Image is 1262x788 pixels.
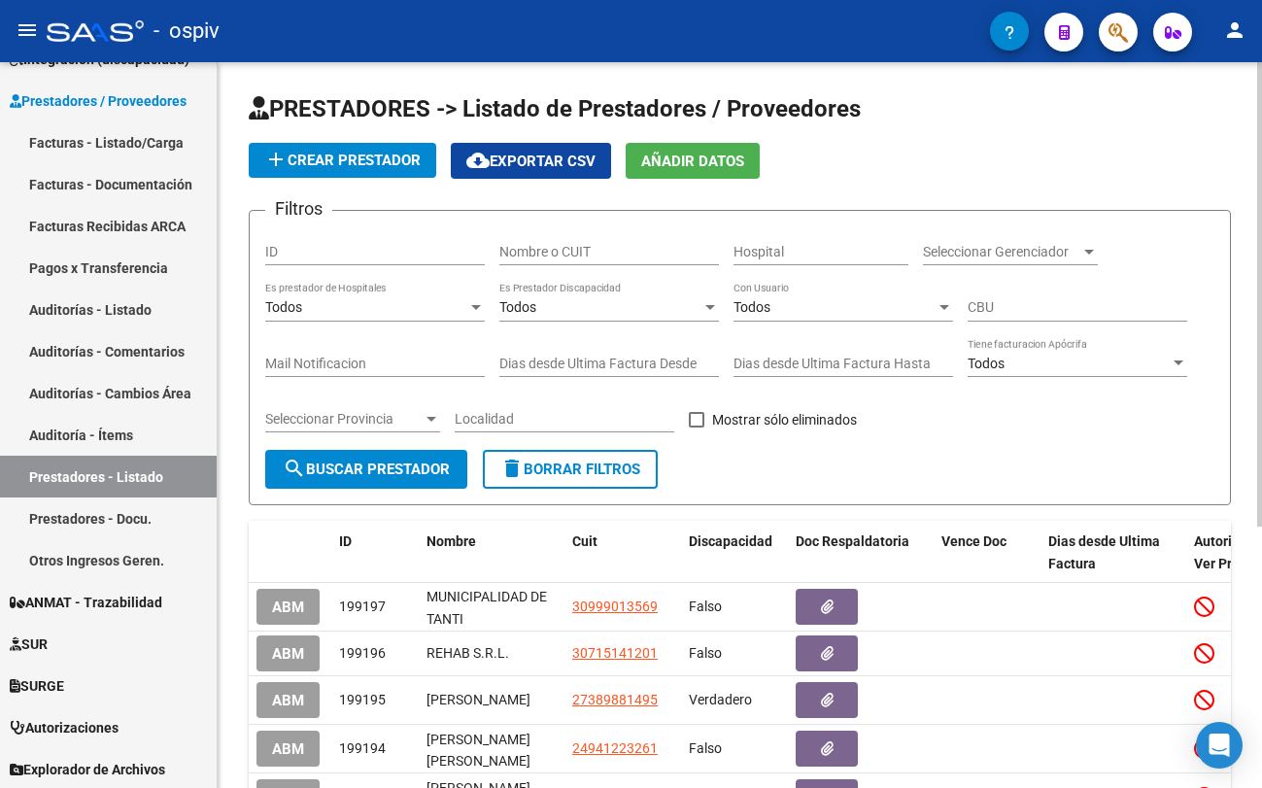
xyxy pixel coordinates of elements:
span: 24941223261 [572,740,658,756]
div: MUNICIPALIDAD DE TANTI [426,586,557,627]
span: SUR [10,634,48,655]
button: Crear Prestador [249,143,436,178]
datatable-header-cell: ID [331,521,419,585]
div: [PERSON_NAME] [PERSON_NAME] [426,729,557,770]
span: ABM [272,645,304,663]
datatable-header-cell: Dias desde Ultima Factura [1040,521,1186,585]
span: Verdadero [689,692,752,707]
button: Añadir Datos [626,143,760,179]
span: ID [339,533,352,549]
span: PRESTADORES -> Listado de Prestadores / Proveedores [249,95,861,122]
datatable-header-cell: Doc Respaldatoria [788,521,934,585]
span: Todos [265,299,302,315]
span: Autorizaciones [10,717,119,738]
span: 27389881495 [572,692,658,707]
span: Dias desde Ultima Factura [1048,533,1160,571]
button: ABM [256,635,320,671]
span: Vence Doc [941,533,1006,549]
span: Explorador de Archivos [10,759,165,780]
span: Borrar Filtros [500,461,640,478]
button: ABM [256,731,320,767]
span: - ospiv [153,10,220,52]
span: ANMAT - Trazabilidad [10,592,162,613]
button: Exportar CSV [451,143,611,179]
span: ABM [272,740,304,758]
mat-icon: search [283,457,306,480]
span: Discapacidad [689,533,772,549]
span: Buscar Prestador [283,461,450,478]
span: Mostrar sólo eliminados [712,408,857,431]
span: Todos [499,299,536,315]
mat-icon: cloud_download [466,149,490,172]
span: 30999013569 [572,599,658,614]
button: ABM [256,682,320,718]
span: 199197 [339,599,386,614]
h3: Filtros [265,195,332,223]
span: 30715141201 [572,645,658,661]
span: 199194 [339,740,386,756]
mat-icon: delete [500,457,524,480]
datatable-header-cell: Vence Doc [934,521,1040,585]
span: Añadir Datos [641,153,744,170]
span: ABM [272,599,304,616]
span: Todos [968,356,1005,371]
span: Prestadores / Proveedores [10,90,187,112]
button: ABM [256,589,320,625]
span: Falso [689,740,722,756]
div: [PERSON_NAME] [426,689,557,711]
button: Buscar Prestador [265,450,467,489]
span: Falso [689,645,722,661]
span: SURGE [10,675,64,697]
datatable-header-cell: Cuit [564,521,681,585]
div: Open Intercom Messenger [1196,722,1243,769]
button: Borrar Filtros [483,450,658,489]
span: ABM [272,692,304,709]
span: Todos [733,299,770,315]
span: 199195 [339,692,386,707]
mat-icon: add [264,148,288,171]
span: Falso [689,599,722,614]
span: Cuit [572,533,597,549]
span: 199196 [339,645,386,661]
span: Doc Respaldatoria [796,533,909,549]
span: Seleccionar Provincia [265,411,423,428]
datatable-header-cell: Discapacidad [681,521,788,585]
span: Exportar CSV [466,153,596,170]
span: Crear Prestador [264,152,421,169]
span: Seleccionar Gerenciador [923,244,1080,260]
div: REHAB S.R.L. [426,642,557,665]
mat-icon: person [1223,18,1246,42]
datatable-header-cell: Nombre [419,521,564,585]
span: Nombre [426,533,476,549]
mat-icon: menu [16,18,39,42]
